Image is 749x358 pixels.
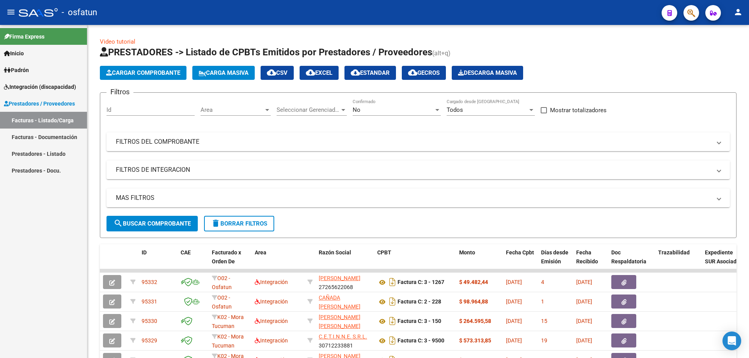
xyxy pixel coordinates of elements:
[456,244,503,279] datatable-header-cell: Monto
[211,220,267,227] span: Borrar Filtros
[459,298,488,305] strong: $ 98.964,88
[212,314,244,329] span: K02 - Mora Tucuman
[116,166,711,174] mat-panel-title: FILTROS DE INTEGRACION
[116,138,711,146] mat-panel-title: FILTROS DEL COMPROBANTE
[506,298,522,305] span: [DATE]
[142,318,157,324] span: 95330
[142,249,147,256] span: ID
[387,334,398,347] i: Descargar documento
[267,68,276,77] mat-icon: cloud_download
[316,244,374,279] datatable-header-cell: Razón Social
[106,189,730,207] mat-expansion-panel-header: MAS FILTROS
[452,66,523,80] button: Descarga Masiva
[106,160,730,179] mat-expansion-panel-header: FILTROS DE INTEGRACION
[576,249,598,265] span: Fecha Recibido
[255,279,288,285] span: Integración
[106,216,198,231] button: Buscar Comprobante
[658,249,690,256] span: Trazabilidad
[114,220,191,227] span: Buscar Comprobante
[116,194,711,202] mat-panel-title: MAS FILTROS
[319,274,371,290] div: 27265622068
[4,66,29,74] span: Padrón
[541,249,568,265] span: Días desde Emisión
[344,66,396,80] button: Estandar
[459,318,491,324] strong: $ 264.595,58
[62,4,97,21] span: - osfatun
[351,69,390,76] span: Estandar
[4,99,75,108] span: Prestadores / Proveedores
[573,244,608,279] datatable-header-cell: Fecha Recibido
[459,249,475,256] span: Monto
[319,314,360,329] span: [PERSON_NAME] [PERSON_NAME]
[398,338,444,344] strong: Factura C: 3 - 9500
[538,244,573,279] datatable-header-cell: Días desde Emisión
[447,106,463,113] span: Todos
[100,47,432,58] span: PRESTADORES -> Listado de CPBTs Emitidos por Prestadores / Proveedores
[576,318,592,324] span: [DATE]
[576,298,592,305] span: [DATE]
[142,337,157,344] span: 95329
[177,244,209,279] datatable-header-cell: CAE
[261,66,294,80] button: CSV
[611,249,646,265] span: Doc Respaldatoria
[277,106,340,113] span: Seleccionar Gerenciador
[387,276,398,288] i: Descargar documento
[319,313,371,329] div: 23298770369
[267,69,288,76] span: CSV
[733,7,743,17] mat-icon: person
[4,49,24,58] span: Inicio
[319,293,371,310] div: 23342319599
[702,244,745,279] datatable-header-cell: Expediente SUR Asociado
[387,295,398,308] i: Descargar documento
[319,333,367,340] span: C.E.T.I.N.N.E. S.R.L.
[722,332,741,350] div: Open Intercom Messenger
[100,66,186,80] button: Cargar Comprobante
[252,244,304,279] datatable-header-cell: Area
[255,249,266,256] span: Area
[142,279,157,285] span: 95332
[255,318,288,324] span: Integración
[398,299,441,305] strong: Factura C: 2 - 228
[576,279,592,285] span: [DATE]
[541,279,544,285] span: 4
[541,337,547,344] span: 19
[506,249,534,256] span: Fecha Cpbt
[106,69,180,76] span: Cargar Comprobante
[4,83,76,91] span: Integración (discapacidad)
[541,318,547,324] span: 15
[398,318,441,324] strong: Factura C: 3 - 150
[201,106,264,113] span: Area
[576,337,592,344] span: [DATE]
[550,106,607,115] span: Mostrar totalizadores
[199,69,248,76] span: Carga Masiva
[351,68,360,77] mat-icon: cloud_download
[138,244,177,279] datatable-header-cell: ID
[212,295,232,319] span: O02 - Osfatun Propio
[6,7,16,17] mat-icon: menu
[353,106,360,113] span: No
[212,333,244,349] span: K02 - Mora Tucuman
[408,68,417,77] mat-icon: cloud_download
[306,68,315,77] mat-icon: cloud_download
[204,216,274,231] button: Borrar Filtros
[181,249,191,256] span: CAE
[100,38,135,45] a: Video tutorial
[458,69,517,76] span: Descarga Masiva
[106,132,730,151] mat-expansion-panel-header: FILTROS DEL COMPROBANTE
[300,66,339,80] button: EXCEL
[211,219,220,228] mat-icon: delete
[106,86,133,97] h3: Filtros
[432,49,451,57] span: (alt+q)
[377,249,391,256] span: CPBT
[459,337,491,344] strong: $ 573.313,85
[209,244,252,279] datatable-header-cell: Facturado x Orden De
[452,66,523,80] app-download-masive: Descarga masiva de comprobantes (adjuntos)
[506,337,522,344] span: [DATE]
[374,244,456,279] datatable-header-cell: CPBT
[541,298,544,305] span: 1
[319,249,351,256] span: Razón Social
[655,244,702,279] datatable-header-cell: Trazabilidad
[503,244,538,279] datatable-header-cell: Fecha Cpbt
[387,315,398,327] i: Descargar documento
[306,69,332,76] span: EXCEL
